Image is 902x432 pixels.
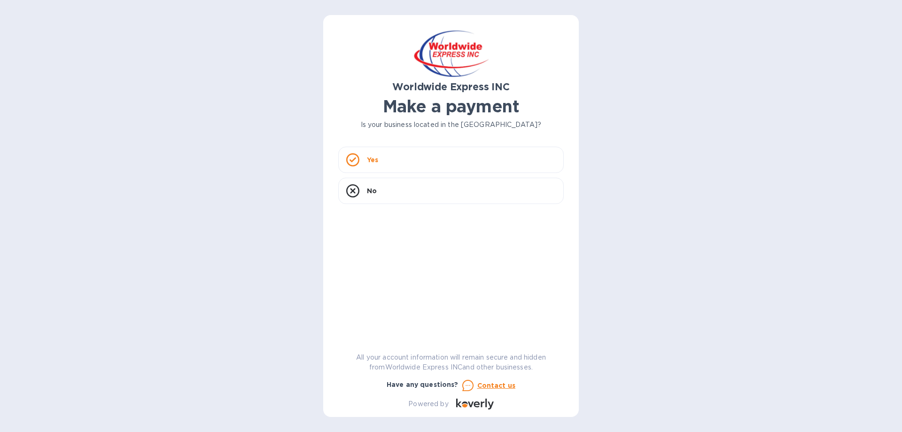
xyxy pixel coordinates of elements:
p: All your account information will remain secure and hidden from Worldwide Express INC and other b... [338,353,564,372]
h1: Make a payment [338,96,564,116]
p: Is your business located in the [GEOGRAPHIC_DATA]? [338,120,564,130]
p: Powered by [408,399,448,409]
p: No [367,186,377,196]
u: Contact us [477,382,516,389]
b: Have any questions? [387,381,459,388]
b: Worldwide Express INC [392,81,509,93]
p: Yes [367,155,378,165]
